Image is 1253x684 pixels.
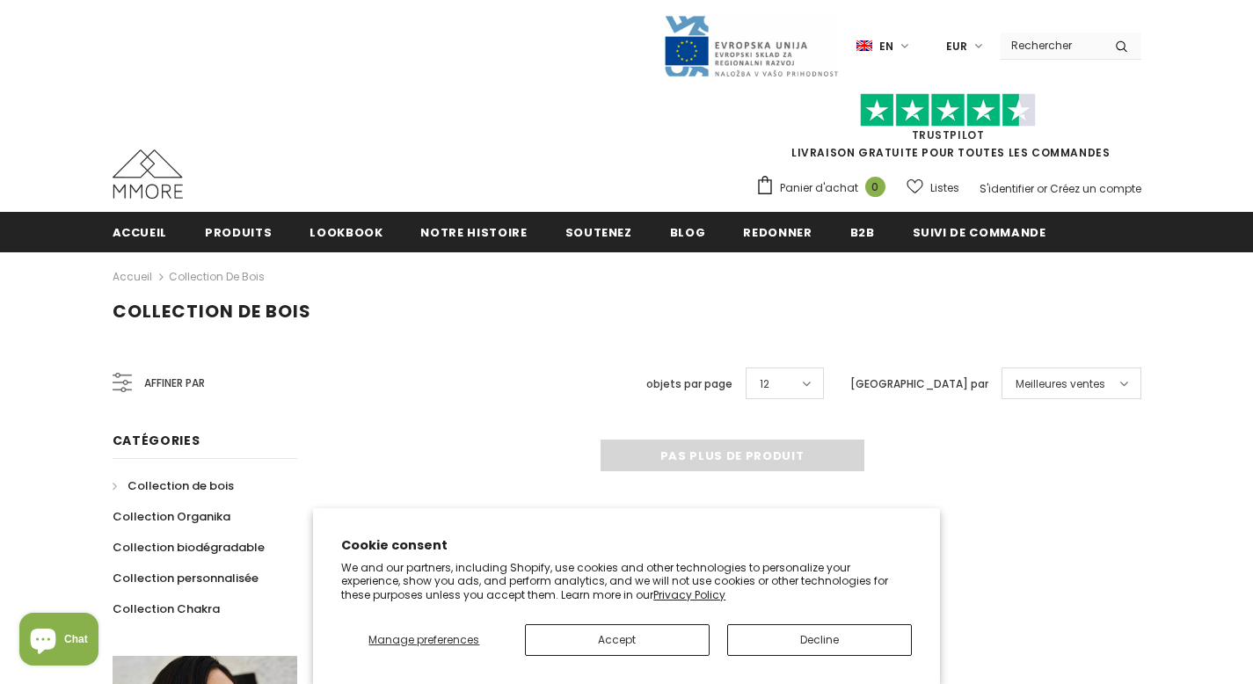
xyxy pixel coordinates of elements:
[420,224,527,241] span: Notre histoire
[653,587,725,602] a: Privacy Policy
[127,477,234,494] span: Collection de bois
[850,375,988,393] label: [GEOGRAPHIC_DATA] par
[341,536,912,555] h2: Cookie consent
[341,561,912,602] p: We and our partners, including Shopify, use cookies and other technologies to personalize your ex...
[646,375,732,393] label: objets par page
[755,175,894,201] a: Panier d'achat 0
[1050,181,1141,196] a: Créez un compte
[913,224,1046,241] span: Suivi de commande
[860,93,1036,127] img: Faites confiance aux étoiles pilotes
[525,624,710,656] button: Accept
[980,181,1034,196] a: S'identifier
[879,38,893,55] span: en
[113,508,230,525] span: Collection Organika
[113,563,259,593] a: Collection personnalisée
[946,38,967,55] span: EUR
[113,432,200,449] span: Catégories
[341,624,506,656] button: Manage preferences
[1016,375,1105,393] span: Meilleures ventes
[850,224,875,241] span: B2B
[144,374,205,393] span: Affiner par
[169,269,265,284] a: Collection de bois
[113,570,259,586] span: Collection personnalisée
[310,224,382,241] span: Lookbook
[368,632,479,647] span: Manage preferences
[755,101,1141,160] span: LIVRAISON GRATUITE POUR TOUTES LES COMMANDES
[727,624,912,656] button: Decline
[205,224,272,241] span: Produits
[865,177,885,197] span: 0
[113,299,311,324] span: Collection de bois
[113,600,220,617] span: Collection Chakra
[663,14,839,78] img: Javni Razpis
[670,212,706,251] a: Blog
[913,212,1046,251] a: Suivi de commande
[113,266,152,287] a: Accueil
[14,613,104,670] inbox-online-store-chat: Shopify online store chat
[113,532,265,563] a: Collection biodégradable
[743,212,812,251] a: Redonner
[113,593,220,624] a: Collection Chakra
[113,149,183,199] img: Cas MMORE
[113,501,230,532] a: Collection Organika
[113,539,265,556] span: Collection biodégradable
[113,212,168,251] a: Accueil
[743,224,812,241] span: Redonner
[565,212,632,251] a: soutenez
[856,39,872,54] img: i-lang-1.png
[113,470,234,501] a: Collection de bois
[670,224,706,241] span: Blog
[205,212,272,251] a: Produits
[420,212,527,251] a: Notre histoire
[1037,181,1047,196] span: or
[310,212,382,251] a: Lookbook
[1001,33,1102,58] input: Search Site
[912,127,985,142] a: TrustPilot
[663,38,839,53] a: Javni Razpis
[780,179,858,197] span: Panier d'achat
[565,224,632,241] span: soutenez
[113,224,168,241] span: Accueil
[907,172,959,203] a: Listes
[850,212,875,251] a: B2B
[930,179,959,197] span: Listes
[760,375,769,393] span: 12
